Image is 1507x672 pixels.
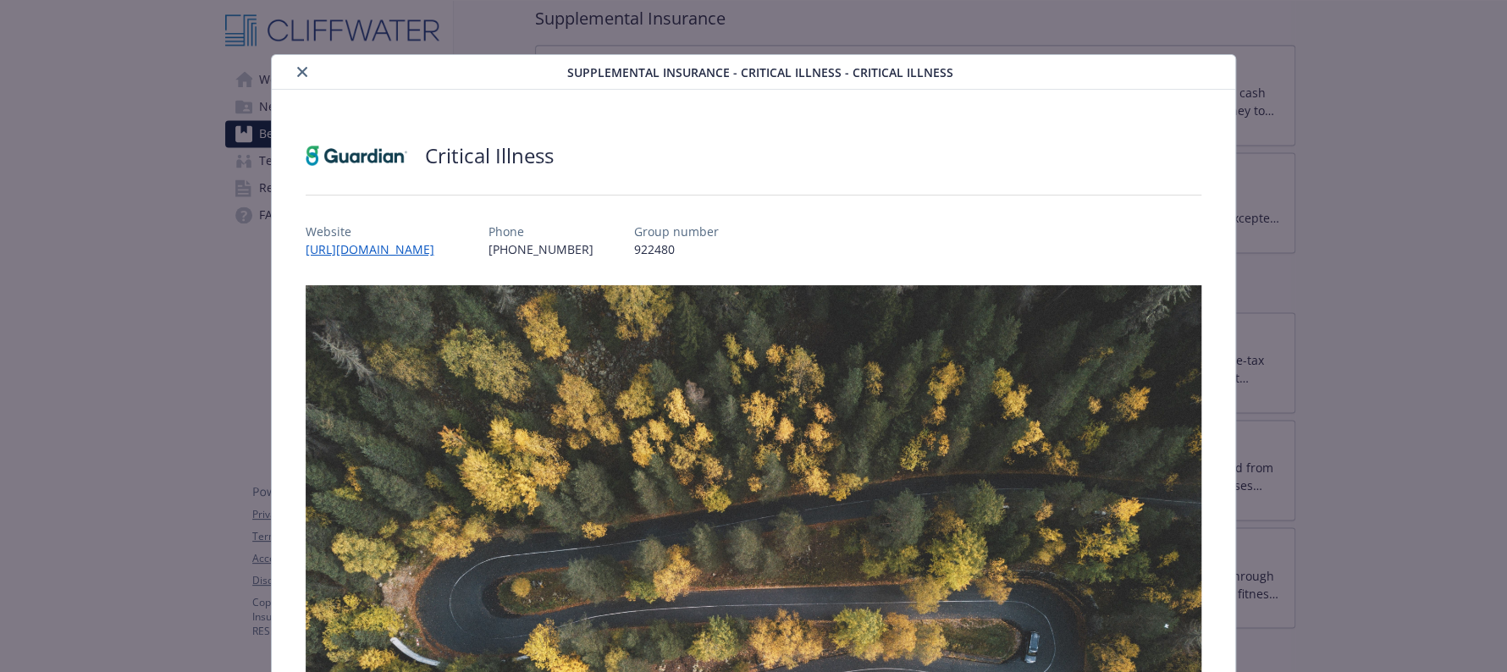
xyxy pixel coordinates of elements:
[488,223,593,240] p: Phone
[633,223,718,240] p: Group number
[633,240,718,258] p: 922480
[424,141,553,170] h2: Critical Illness
[306,241,447,257] a: [URL][DOMAIN_NAME]
[306,130,407,181] img: Guardian
[567,63,953,81] span: Supplemental Insurance - Critical Illness - Critical Illness
[488,240,593,258] p: [PHONE_NUMBER]
[306,223,447,240] p: Website
[292,62,312,82] button: close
